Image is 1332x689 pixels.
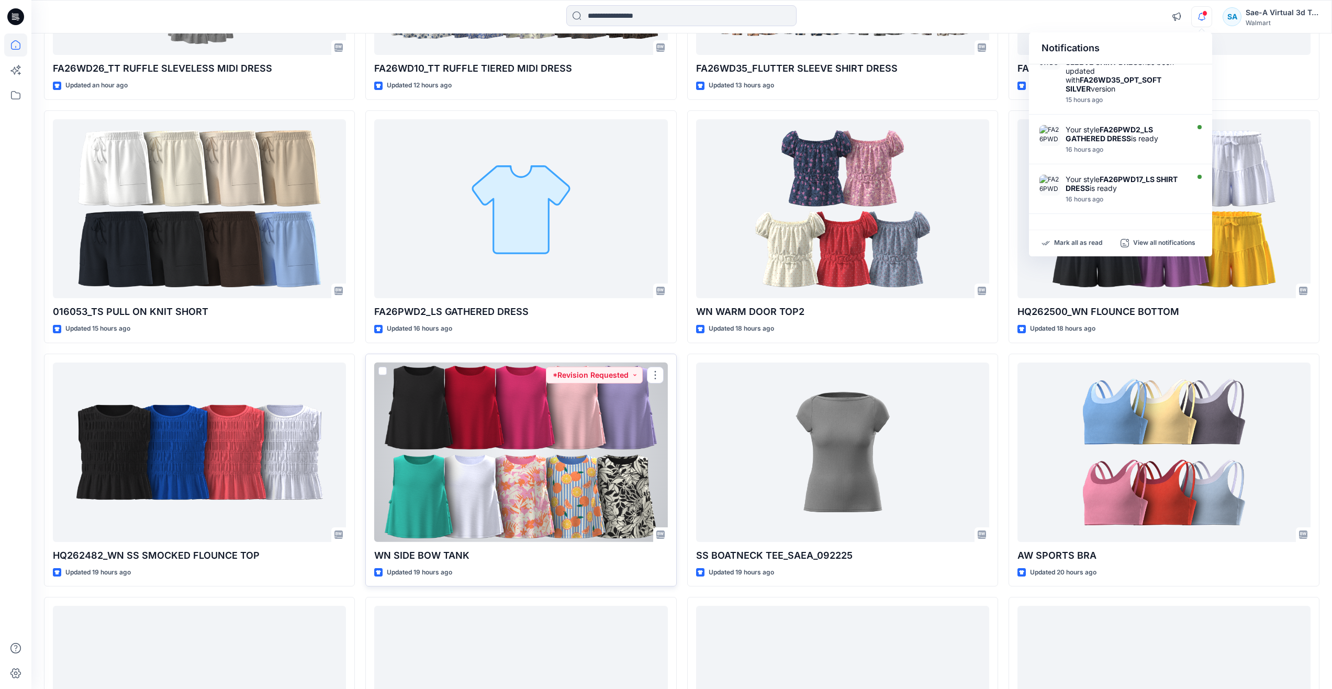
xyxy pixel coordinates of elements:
[1066,175,1186,193] div: Your style is ready
[1039,125,1060,146] img: FA26PWD2_SOFT SILVER
[374,548,667,563] p: WN SIDE BOW TANK
[374,61,667,76] p: FA26WD10_TT RUFFLE TIERED MIDI DRESS
[709,80,774,91] p: Updated 13 hours ago
[387,567,452,578] p: Updated 19 hours ago
[1066,146,1186,153] div: Monday, September 22, 2025 08:55
[65,323,130,334] p: Updated 15 hours ago
[1066,96,1186,104] div: Monday, September 22, 2025 10:00
[696,304,989,319] p: WN WARM DOOR TOP2
[1066,125,1153,143] strong: FA26PWD2_LS GATHERED DRESS
[1223,7,1241,26] div: SA
[696,119,989,299] a: WN WARM DOOR TOP2
[53,119,346,299] a: 016053_TS PULL ON KNIT SHORT
[53,363,346,542] a: HQ262482_WN SS SMOCKED FLOUNCE TOP
[709,323,774,334] p: Updated 18 hours ago
[1017,304,1311,319] p: HQ262500_WN FLOUNCE BOTTOM
[1039,175,1060,196] img: FA26PWD17_SOFT SILVER
[1017,363,1311,542] a: AW SPORTS BRA
[1246,19,1319,27] div: Walmart
[1066,175,1178,193] strong: FA26PWD17_LS SHIRT DRESS
[65,567,131,578] p: Updated 19 hours ago
[696,363,989,542] a: SS BOATNECK TEE_SAEA_092225
[709,567,774,578] p: Updated 19 hours ago
[1017,119,1311,299] a: HQ262500_WN FLOUNCE BOTTOM
[374,363,667,542] a: WN SIDE BOW TANK
[387,323,452,334] p: Updated 16 hours ago
[374,304,667,319] p: FA26PWD2_LS GATHERED DRESS
[1133,239,1195,248] p: View all notifications
[374,119,667,299] a: FA26PWD2_LS GATHERED DRESS
[53,548,346,563] p: HQ262482_WN SS SMOCKED FLOUNCE TOP
[387,80,452,91] p: Updated 12 hours ago
[1246,6,1319,19] div: Sae-A Virtual 3d Team
[1066,75,1161,93] strong: FA26WD35_OPT_SOFT SILVER
[1017,61,1311,76] p: FA26PWT11
[65,80,128,91] p: Updated an hour ago
[53,61,346,76] p: FA26WD26_TT RUFFLE SLEVELESS MIDI DRESS
[696,548,989,563] p: SS BOATNECK TEE_SAEA_092225
[696,61,989,76] p: FA26WD35_FLUTTER SLEEVE SHIRT DRESS
[1054,239,1102,248] p: Mark all as read
[1029,32,1212,64] div: Notifications
[1017,548,1311,563] p: AW SPORTS BRA
[1066,125,1186,143] div: Your style is ready
[1066,49,1186,93] div: Your style has been updated with version
[1066,196,1186,203] div: Monday, September 22, 2025 08:54
[53,304,346,319] p: 016053_TS PULL ON KNIT SHORT
[1030,567,1096,578] p: Updated 20 hours ago
[1030,323,1095,334] p: Updated 18 hours ago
